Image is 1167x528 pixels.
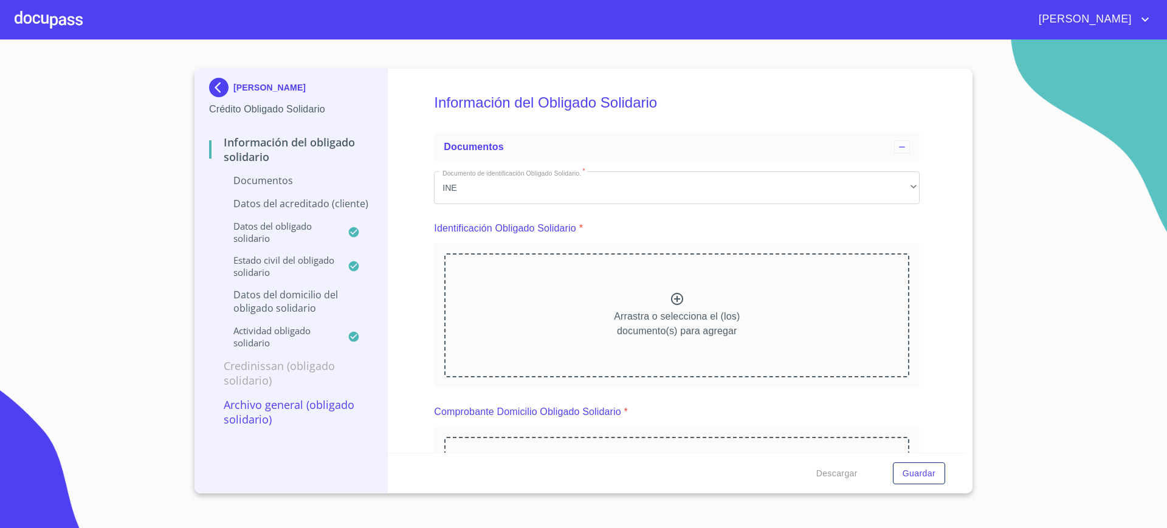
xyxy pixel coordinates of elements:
img: Docupass spot blue [209,78,233,97]
h5: Información del Obligado Solidario [434,78,920,128]
p: Comprobante Domicilio Obligado Solidario [434,405,621,419]
p: Información del Obligado Solidario [209,135,373,164]
span: Descargar [816,466,858,481]
span: Documentos [444,142,503,152]
p: Identificación Obligado Solidario [434,221,576,236]
p: Arrastra o selecciona el (los) documento(s) para agregar [614,309,740,338]
div: Documentos [434,132,920,162]
p: Datos del obligado solidario [209,220,348,244]
p: Estado civil del obligado solidario [209,254,348,278]
p: Datos del Domicilio del Obligado Solidario [209,288,373,315]
button: Guardar [893,462,945,485]
span: Guardar [903,466,935,481]
span: [PERSON_NAME] [1030,10,1138,29]
p: Crédito Obligado Solidario [209,102,373,117]
p: [PERSON_NAME] [233,83,306,92]
button: Descargar [811,462,862,485]
button: account of current user [1030,10,1152,29]
p: Archivo General (Obligado Solidario) [209,397,373,427]
p: Credinissan (Obligado Solidario) [209,358,373,388]
p: Documentos [209,174,373,187]
p: Datos del acreditado (cliente) [209,197,373,210]
div: INE [434,171,920,204]
div: [PERSON_NAME] [209,78,373,102]
p: Actividad obligado solidario [209,324,348,349]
